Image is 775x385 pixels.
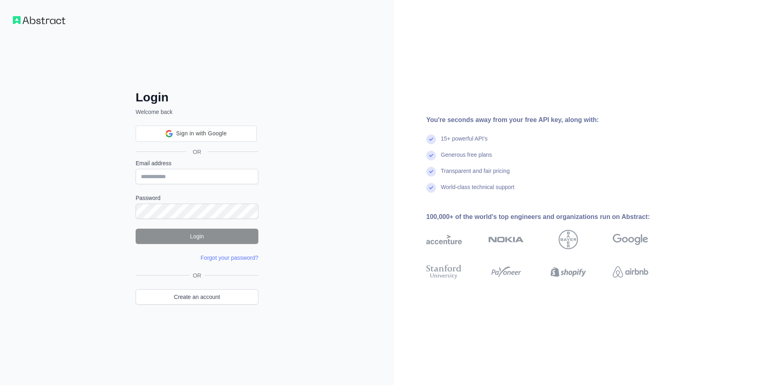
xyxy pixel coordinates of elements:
img: payoneer [488,263,524,281]
button: Login [136,229,258,244]
label: Email address [136,159,258,167]
img: check mark [426,183,436,193]
span: Sign in with Google [176,129,226,138]
img: Workflow [13,16,65,24]
img: accenture [426,230,462,249]
img: google [613,230,648,249]
img: airbnb [613,263,648,281]
div: 15+ powerful API's [441,135,488,151]
div: Generous free plans [441,151,492,167]
h2: Login [136,90,258,105]
a: Create an account [136,289,258,305]
div: You're seconds away from your free API key, along with: [426,115,674,125]
div: Transparent and fair pricing [441,167,510,183]
img: check mark [426,167,436,177]
img: check mark [426,135,436,144]
p: Welcome back [136,108,258,116]
img: bayer [559,230,578,249]
a: Forgot your password? [201,255,258,261]
div: Sign in with Google [136,126,257,142]
span: OR [186,148,208,156]
img: shopify [551,263,586,281]
label: Password [136,194,258,202]
div: 100,000+ of the world's top engineers and organizations run on Abstract: [426,212,674,222]
img: stanford university [426,263,462,281]
span: OR [190,271,205,280]
div: World-class technical support [441,183,515,199]
img: check mark [426,151,436,160]
img: nokia [488,230,524,249]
